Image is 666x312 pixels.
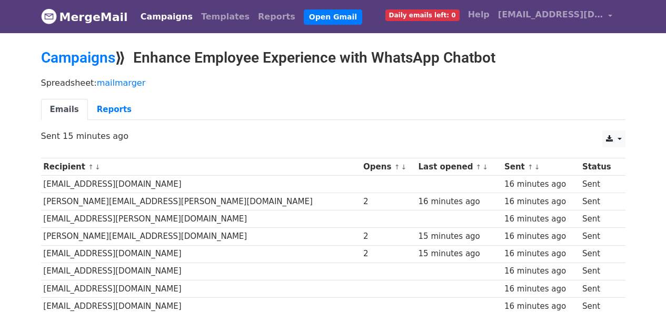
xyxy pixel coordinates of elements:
th: Recipient [41,158,361,176]
div: 2 [363,248,413,260]
a: ↑ [476,163,482,171]
a: Campaigns [41,49,115,66]
div: 16 minutes ago [504,178,577,190]
a: Templates [197,6,254,27]
p: Sent 15 minutes ago [41,130,625,142]
td: [EMAIL_ADDRESS][DOMAIN_NAME] [41,280,361,297]
div: 16 minutes ago [419,196,500,208]
a: Reports [88,99,141,120]
td: Sent [580,176,619,193]
a: ↑ [88,163,94,171]
div: 16 minutes ago [504,248,577,260]
a: [EMAIL_ADDRESS][DOMAIN_NAME] [494,4,617,29]
div: 2 [363,230,413,243]
td: [PERSON_NAME][EMAIL_ADDRESS][PERSON_NAME][DOMAIN_NAME] [41,193,361,210]
span: [EMAIL_ADDRESS][DOMAIN_NAME] [498,8,603,21]
a: mailmarger [97,78,146,88]
td: Sent [580,193,619,210]
th: Sent [502,158,580,176]
td: [EMAIL_ADDRESS][DOMAIN_NAME] [41,245,361,263]
th: Status [580,158,619,176]
td: Sent [580,263,619,280]
a: ↓ [401,163,406,171]
a: ↑ [528,163,533,171]
div: 16 minutes ago [504,213,577,225]
div: 16 minutes ago [504,196,577,208]
td: Sent [580,228,619,245]
a: ↓ [534,163,540,171]
td: Sent [580,280,619,297]
p: Spreadsheet: [41,77,625,88]
img: MergeMail logo [41,8,57,24]
a: Daily emails left: 0 [381,4,464,25]
div: 15 minutes ago [419,230,500,243]
div: 16 minutes ago [504,265,577,277]
td: [EMAIL_ADDRESS][DOMAIN_NAME] [41,176,361,193]
div: 16 minutes ago [504,230,577,243]
a: ↓ [95,163,101,171]
td: Sent [580,210,619,228]
a: Help [464,4,494,25]
h2: ⟫ Enhance Employee Experience with WhatsApp Chatbot [41,49,625,67]
div: 2 [363,196,413,208]
div: 16 minutes ago [504,283,577,295]
span: Daily emails left: 0 [385,9,460,21]
a: Campaigns [136,6,197,27]
th: Opens [361,158,415,176]
iframe: Chat Widget [613,261,666,312]
a: Reports [254,6,300,27]
a: Open Gmail [304,9,362,25]
div: 15 minutes ago [419,248,500,260]
td: [PERSON_NAME][EMAIL_ADDRESS][DOMAIN_NAME] [41,228,361,245]
th: Last opened [416,158,502,176]
a: Emails [41,99,88,120]
td: [EMAIL_ADDRESS][DOMAIN_NAME] [41,263,361,280]
td: [EMAIL_ADDRESS][PERSON_NAME][DOMAIN_NAME] [41,210,361,228]
td: Sent [580,245,619,263]
a: ↑ [394,163,400,171]
a: ↓ [482,163,488,171]
a: MergeMail [41,6,128,28]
